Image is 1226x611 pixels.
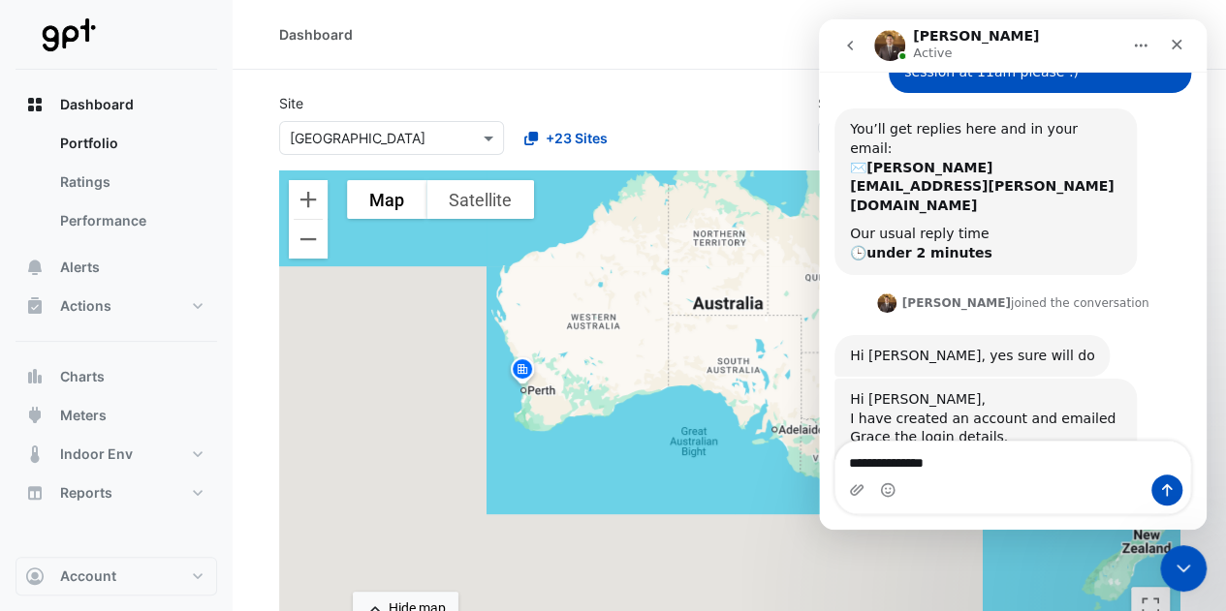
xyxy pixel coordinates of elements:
[25,406,45,425] app-icon: Meters
[60,566,116,586] span: Account
[426,180,534,219] button: Show satellite imagery
[45,201,217,240] a: Performance
[60,406,107,425] span: Meters
[512,121,620,155] button: +23 Sites
[16,474,217,512] button: Reports
[279,93,303,113] label: Site
[279,24,353,45] div: Dashboard
[60,258,100,277] span: Alerts
[30,463,46,478] button: Upload attachment
[16,287,217,325] button: Actions
[546,128,608,148] span: +23 Sites
[25,258,45,277] app-icon: Alerts
[16,357,217,396] button: Charts
[60,95,134,114] span: Dashboard
[507,355,538,389] img: site-pin.svg
[16,557,217,596] button: Account
[16,248,217,287] button: Alerts
[819,19,1207,530] iframe: Intercom live chat
[16,435,217,474] button: Indoor Env
[45,124,217,163] a: Portfolio
[60,483,112,503] span: Reports
[60,296,111,316] span: Actions
[23,15,110,54] img: Company Logo
[61,463,77,478] button: Emoji picker
[289,220,328,259] button: Zoom out
[289,180,328,219] button: Zoom in
[25,296,45,316] app-icon: Actions
[16,359,318,477] div: Hi [PERSON_NAME],I have created an account and emailed Grace the login details.Do you want me to ...
[16,85,217,124] button: Dashboard
[16,396,217,435] button: Meters
[16,422,372,455] textarea: Message…
[347,180,426,219] button: Show street map
[16,124,217,248] div: Dashboard
[1160,545,1207,592] iframe: Intercom live chat
[60,367,105,386] span: Charts
[45,163,217,201] a: Ratings
[25,483,45,503] app-icon: Reports
[31,371,302,466] div: Hi [PERSON_NAME], I have created an account and emailed Grace the login details. Do you want me t...
[25,444,45,464] app-icon: Indoor Env
[818,93,883,113] label: Start Date
[16,359,372,520] div: Shafayet says…
[25,95,45,114] app-icon: Dashboard
[25,367,45,386] app-icon: Charts
[332,455,363,486] button: Send a message…
[60,444,133,464] span: Indoor Env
